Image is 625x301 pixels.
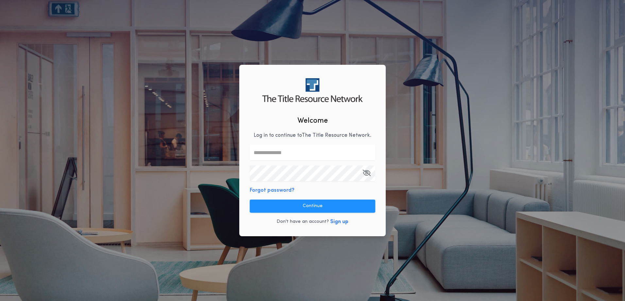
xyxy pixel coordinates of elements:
[363,149,371,156] keeper-lock: Open Keeper Popup
[254,132,371,139] p: Log in to continue to The Title Resource Network .
[363,166,371,181] button: Open Keeper Popup
[250,200,375,213] button: Continue
[250,166,375,181] input: Open Keeper Popup
[297,115,328,126] h2: Welcome
[262,78,363,102] img: logo
[330,218,348,226] button: Sign up
[277,219,329,225] p: Don't have an account?
[250,186,295,194] button: Forgot password?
